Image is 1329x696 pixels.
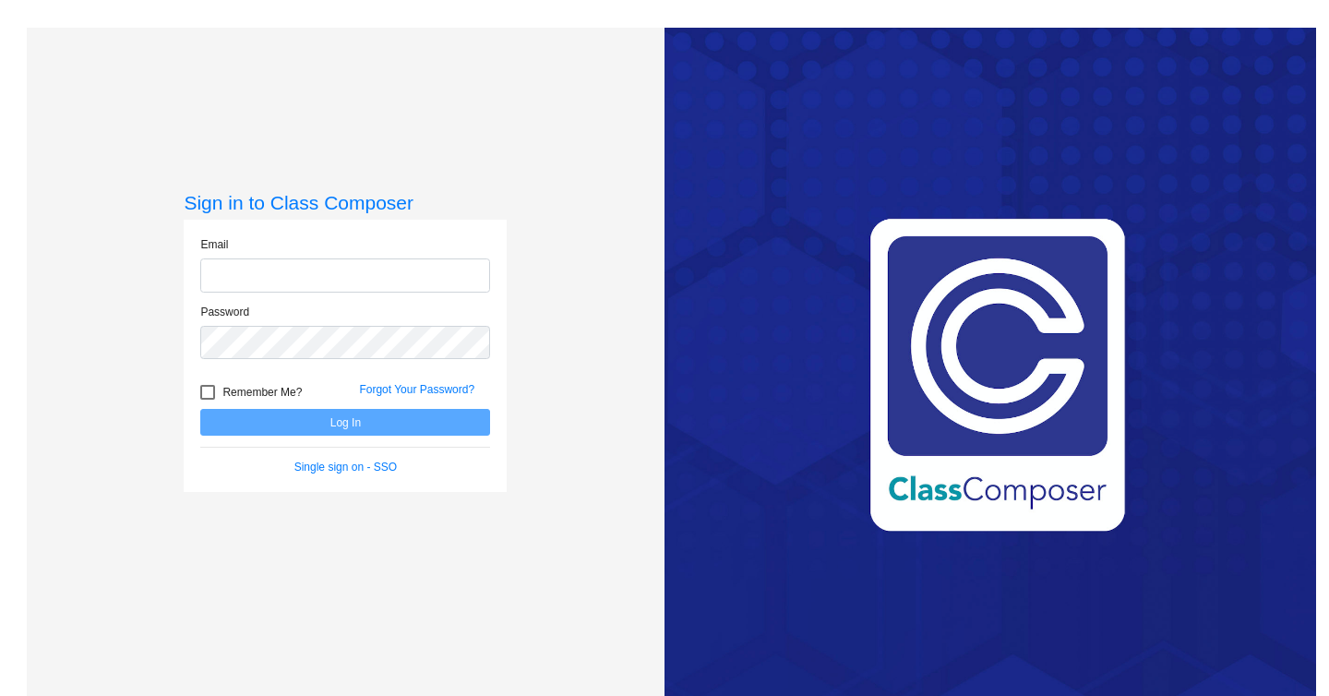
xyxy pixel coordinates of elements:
h3: Sign in to Class Composer [184,191,507,214]
a: Forgot Your Password? [359,383,474,396]
label: Email [200,236,228,253]
span: Remember Me? [222,381,302,403]
a: Single sign on - SSO [294,461,397,474]
label: Password [200,304,249,320]
button: Log In [200,409,490,436]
